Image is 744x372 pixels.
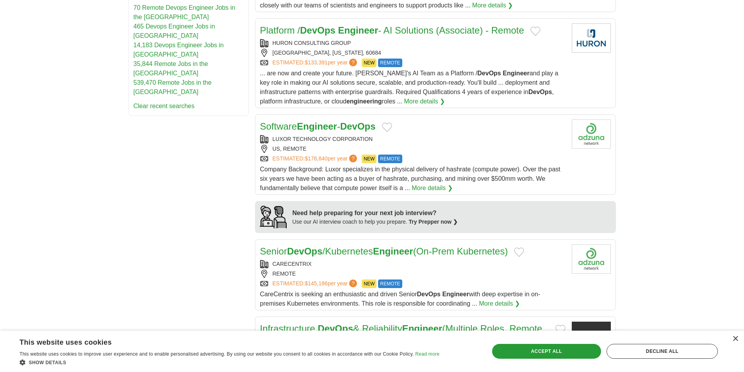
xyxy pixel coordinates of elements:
[134,61,208,77] a: 35,844 Remote Jobs in the [GEOGRAPHIC_DATA]
[260,135,566,143] div: LUXOR TECHNOLOGY CORPORATION
[492,344,601,359] div: Accept all
[273,59,359,67] a: ESTIMATED:$133,391per year?
[260,323,542,348] a: Infrastructure,DevOps& ReliabilityEngineer(Multiple Roles, Remote & On-Site)
[528,89,552,95] strong: DevOps
[378,155,402,163] span: REMOTE
[260,166,560,191] span: Company Background: Luxor specializes in the physical delivery of hashrate (compute power). Over ...
[20,358,439,366] div: Show details
[409,219,458,225] a: Try Prepper now ❯
[300,25,335,36] strong: DevOps
[530,27,541,36] button: Add to favorite jobs
[273,40,351,46] a: HURON CONSULTING GROUP
[362,279,376,288] span: NEW
[20,335,420,347] div: This website uses cookies
[293,208,458,218] div: Need help preparing for your next job interview?
[20,351,414,357] span: This website uses cookies to improve user experience and to enable personalised advertising. By u...
[607,344,718,359] div: Decline all
[404,97,445,106] a: More details ❯
[415,351,439,357] a: Read more, opens a new window
[373,246,413,256] strong: Engineer
[349,59,357,66] span: ?
[29,360,66,365] span: Show details
[555,325,566,334] button: Add to favorite jobs
[477,70,501,77] strong: DevOps
[349,279,357,287] span: ?
[297,121,337,132] strong: Engineer
[479,299,520,308] a: More details ❯
[412,183,453,193] a: More details ❯
[340,121,376,132] strong: DevOps
[260,49,566,57] div: [GEOGRAPHIC_DATA], [US_STATE], 60684
[305,280,327,287] span: $145,186
[338,25,378,36] strong: Engineer
[362,155,376,163] span: NEW
[260,246,508,256] a: SeniorDevOps/KubernetesEngineer(On-Prem Kubernetes)
[378,59,402,67] span: REMOTE
[134,103,195,109] a: Clear recent searches
[572,119,611,149] img: Company logo
[260,260,566,268] div: CARECENTRIX
[134,42,224,58] a: 14,183 Devops Engineer Jobs in [GEOGRAPHIC_DATA]
[134,79,212,95] a: 539,470 Remote Jobs in the [GEOGRAPHIC_DATA]
[260,70,558,105] span: ... are now and create your future. [PERSON_NAME]'s AI Team as a Platform / and play a key role i...
[503,70,529,77] strong: Engineer
[572,23,611,53] img: Huron Consulting Group logo
[732,336,738,342] div: Close
[514,247,524,257] button: Add to favorite jobs
[378,279,402,288] span: REMOTE
[305,59,327,66] span: $133,391
[305,155,327,162] span: $178,840
[273,279,359,288] a: ESTIMATED:$145,186per year?
[346,98,382,105] strong: engineering
[362,59,376,67] span: NEW
[134,23,215,39] a: 465 Devops Engineer Jobs in [GEOGRAPHIC_DATA]
[260,121,376,132] a: SoftwareEngineer-DevOps
[260,270,566,278] div: REMOTE
[260,25,524,36] a: Platform /DevOps Engineer- AI Solutions (Associate) - Remote
[293,218,458,226] div: Use our AI interview coach to help you prepare.
[402,323,442,334] strong: Engineer
[417,291,441,297] strong: DevOps
[318,323,353,334] strong: DevOps
[572,322,611,351] img: Company logo
[287,246,323,256] strong: DevOps
[260,145,566,153] div: US, REMOTE
[273,155,359,163] a: ESTIMATED:$178,840per year?
[382,123,392,132] button: Add to favorite jobs
[349,155,357,162] span: ?
[572,244,611,274] img: Company logo
[260,291,541,307] span: CareCentrix is seeking an enthusiastic and driven Senior with deep expertise in on-premises Kuber...
[472,1,513,10] a: More details ❯
[134,4,236,20] a: 70 Remote Devops Engineer Jobs in the [GEOGRAPHIC_DATA]
[442,291,469,297] strong: Engineer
